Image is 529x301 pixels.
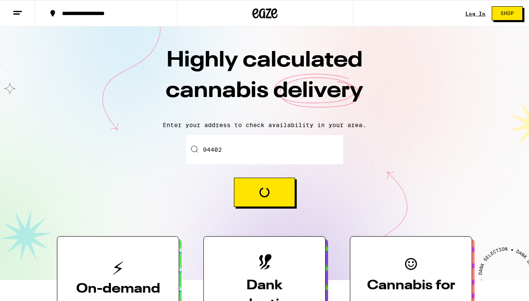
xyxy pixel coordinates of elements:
[118,46,411,115] h1: Highly calculated cannabis delivery
[465,11,485,16] div: Log In
[492,6,523,20] button: Shop
[8,122,521,128] p: Enter your address to check availability in your area.
[186,135,343,164] input: Enter your delivery address
[501,11,514,16] span: Shop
